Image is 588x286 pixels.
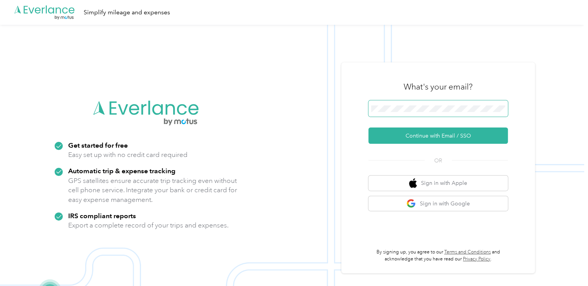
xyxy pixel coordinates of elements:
strong: Automatic trip & expense tracking [68,167,175,175]
div: Simplify mileage and expenses [84,8,170,17]
span: OR [425,157,452,165]
button: apple logoSign in with Apple [368,176,508,191]
h3: What's your email? [404,81,473,92]
button: Continue with Email / SSO [368,127,508,144]
img: google logo [406,199,416,208]
strong: Get started for free [68,141,128,149]
a: Privacy Policy [463,256,490,262]
p: Easy set up with no credit card required [68,150,187,160]
p: By signing up, you agree to our and acknowledge that you have read our . [368,249,508,262]
button: google logoSign in with Google [368,196,508,211]
a: Terms and Conditions [444,249,491,255]
p: Export a complete record of your trips and expenses. [68,221,229,230]
p: GPS satellites ensure accurate trip tracking even without cell phone service. Integrate your bank... [68,176,237,205]
strong: IRS compliant reports [68,212,136,220]
img: apple logo [409,178,417,188]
